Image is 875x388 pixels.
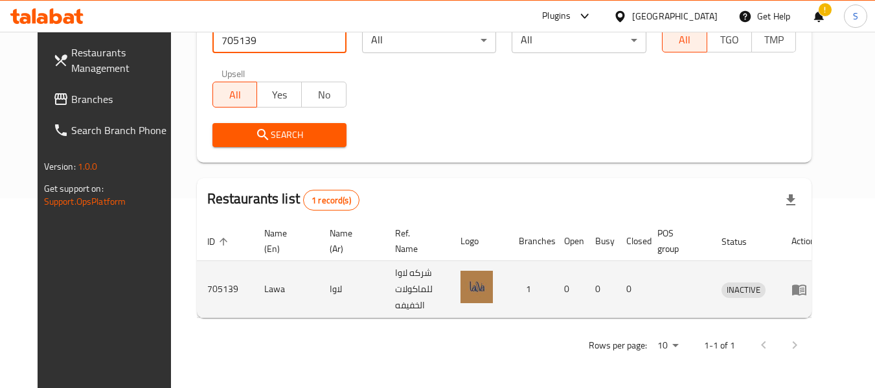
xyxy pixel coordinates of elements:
[304,194,359,207] span: 1 record(s)
[301,82,347,108] button: No
[385,261,450,318] td: شركه لاوا للماكولات الخفيفه
[662,27,707,52] button: All
[223,127,336,143] span: Search
[512,27,646,53] div: All
[262,86,297,104] span: Yes
[43,115,184,146] a: Search Branch Phone
[722,282,766,297] span: INACTIVE
[71,91,174,107] span: Branches
[78,158,98,175] span: 1.0.0
[44,158,76,175] span: Version:
[722,282,766,298] div: INACTIVE
[264,225,304,257] span: Name (En)
[585,222,616,261] th: Busy
[43,84,184,115] a: Branches
[704,337,735,354] p: 1-1 of 1
[616,261,647,318] td: 0
[616,222,647,261] th: Closed
[450,222,508,261] th: Logo
[460,271,493,303] img: Lawa
[853,9,858,23] span: S
[508,261,554,318] td: 1
[722,234,764,249] span: Status
[212,27,347,53] input: Search for restaurant name or ID..
[71,45,174,76] span: Restaurants Management
[554,222,585,261] th: Open
[589,337,647,354] p: Rows per page:
[43,37,184,84] a: Restaurants Management
[652,336,683,356] div: Rows per page:
[254,261,319,318] td: Lawa
[44,180,104,197] span: Get support on:
[707,27,752,52] button: TGO
[751,27,797,52] button: TMP
[44,193,126,210] a: Support.OpsPlatform
[330,225,369,257] span: Name (Ar)
[212,82,258,108] button: All
[319,261,385,318] td: لاوا
[395,225,435,257] span: Ref. Name
[554,261,585,318] td: 0
[71,122,174,138] span: Search Branch Phone
[256,82,302,108] button: Yes
[207,234,232,249] span: ID
[197,222,826,318] table: enhanced table
[657,225,696,257] span: POS group
[757,30,791,49] span: TMP
[207,189,359,211] h2: Restaurants list
[197,261,254,318] td: 705139
[303,190,359,211] div: Total records count
[218,86,253,104] span: All
[781,222,826,261] th: Action
[585,261,616,318] td: 0
[542,8,571,24] div: Plugins
[668,30,702,49] span: All
[712,30,747,49] span: TGO
[362,27,496,53] div: All
[222,69,245,78] label: Upsell
[632,9,718,23] div: [GEOGRAPHIC_DATA]
[307,86,341,104] span: No
[775,185,806,216] div: Export file
[212,123,347,147] button: Search
[508,222,554,261] th: Branches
